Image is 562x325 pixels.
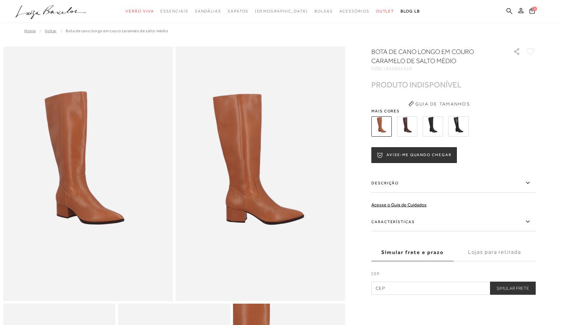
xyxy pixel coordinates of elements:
[255,9,308,13] span: [DEMOGRAPHIC_DATA]
[195,5,221,17] a: categoryNavScreenReaderText
[160,5,188,17] a: categoryNavScreenReaderText
[176,47,345,301] img: image
[126,9,154,13] span: Verão Viva
[340,9,369,13] span: Acessórios
[160,9,188,13] span: Essenciais
[406,99,472,109] button: Guia de Tamanhos
[371,147,457,163] button: AVISE-ME QUANDO CHEGAR
[24,29,35,33] a: Home
[66,29,168,33] span: BOTA DE CANO LONGO EM COURO CARAMELO DE SALTO MÉDIO
[126,5,154,17] a: categoryNavScreenReaderText
[383,66,412,71] span: 1052005529
[376,9,394,13] span: Outlet
[371,174,536,193] label: Descrição
[423,116,443,137] img: BOTA DE CANO LONGO EM COURO PRETO DE SALTO MÉDIO
[371,282,536,295] input: CEP
[371,67,503,71] div: CÓD:
[371,109,536,113] span: Mais cores
[371,202,427,207] a: Acesse o Guia de Cuidados
[371,116,392,137] img: BOTA DE CANO LONGO EM COURO CARAMELO DE SALTO MÉDIO
[448,116,469,137] img: BOTA DE CANO LONGO EM COURO PRETO DE SALTO MÉDIO
[228,5,248,17] a: categoryNavScreenReaderText
[401,5,420,17] a: BLOG LB
[3,47,173,301] img: image
[371,244,454,261] label: Simular frete e prazo
[397,116,417,137] img: BOTA DE CANO LONGO EM COURO MARROM CAFÉ DE SALTO MÉDIO
[527,7,537,16] button: 0
[532,7,537,11] span: 0
[315,9,333,13] span: Bolsas
[401,9,420,13] span: BLOG LB
[490,282,536,295] button: Simular Frete
[371,47,495,65] h1: BOTA DE CANO LONGO EM COURO CARAMELO DE SALTO MÉDIO
[340,5,369,17] a: categoryNavScreenReaderText
[315,5,333,17] a: categoryNavScreenReaderText
[371,81,461,88] div: PRODUTO INDISPONÍVEL
[454,244,536,261] label: Lojas para retirada
[371,212,536,231] label: Características
[228,9,248,13] span: Sapatos
[255,5,308,17] a: noSubCategoriesText
[376,5,394,17] a: categoryNavScreenReaderText
[45,29,57,33] a: Voltar
[195,9,221,13] span: Sandálias
[371,271,536,280] label: CEP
